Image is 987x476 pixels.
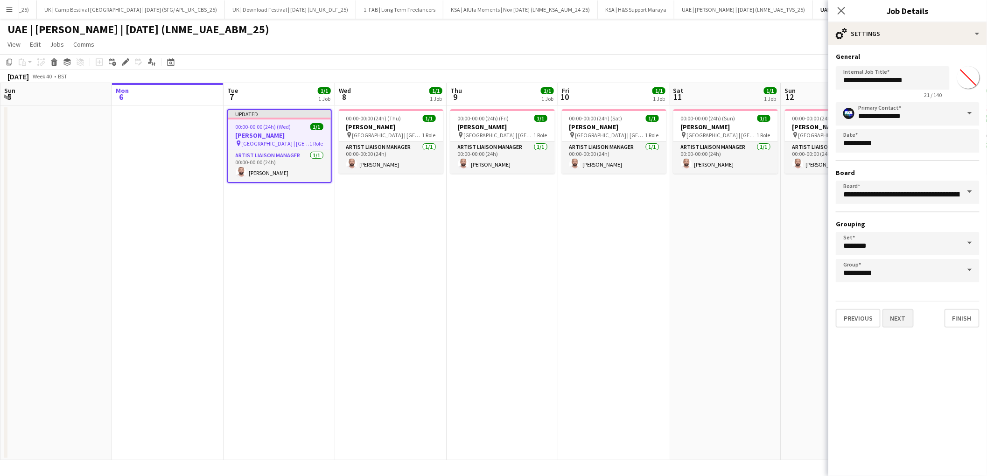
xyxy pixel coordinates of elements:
[673,109,778,174] app-job-card: 00:00-00:00 (24h) (Sun)1/1[PERSON_NAME] [GEOGRAPHIC_DATA] | [GEOGRAPHIC_DATA], [GEOGRAPHIC_DATA]1...
[339,142,443,174] app-card-role: Artist Liaison Manager1/100:00-00:00 (24h)[PERSON_NAME]
[339,123,443,131] h3: [PERSON_NAME]
[813,0,955,19] button: UAE | [PERSON_NAME] | [DATE] (LNME_UAE_ABM_25)
[828,5,987,17] h3: Job Details
[58,73,67,80] div: BST
[792,115,848,122] span: 00:00-00:00 (24h) (Mon)
[356,0,443,19] button: 1. FAB | Long Term Freelancers
[764,95,777,102] div: 1 Job
[7,72,29,81] div: [DATE]
[673,142,778,174] app-card-role: Artist Liaison Manager1/100:00-00:00 (24h)[PERSON_NAME]
[764,87,777,94] span: 1/1
[562,123,666,131] h3: [PERSON_NAME]
[836,309,881,328] button: Previous
[31,73,54,80] span: Week 40
[652,87,665,94] span: 1/1
[46,38,68,50] a: Jobs
[346,115,401,122] span: 00:00-00:00 (24h) (Thu)
[449,91,462,102] span: 9
[836,168,980,177] h3: Board
[37,0,225,19] button: UK | Camp Bestival [GEOGRAPHIC_DATA] | [DATE] (SFG/ APL_UK_CBS_25)
[757,115,770,122] span: 1/1
[50,40,64,49] span: Jobs
[674,0,813,19] button: UAE | [PERSON_NAME] | [DATE] (LNME_UAE_TVS_25)
[681,115,735,122] span: 00:00-00:00 (24h) (Sun)
[236,123,291,130] span: 00:00-00:00 (24h) (Wed)
[26,38,44,50] a: Edit
[828,22,987,45] div: Settings
[882,309,914,328] button: Next
[226,91,238,102] span: 7
[785,86,796,95] span: Sun
[534,115,547,122] span: 1/1
[785,123,889,131] h3: [PERSON_NAME]
[673,123,778,131] h3: [PERSON_NAME]
[534,132,547,139] span: 1 Role
[450,123,555,131] h3: [PERSON_NAME]
[653,95,665,102] div: 1 Job
[339,109,443,174] app-job-card: 00:00-00:00 (24h) (Thu)1/1[PERSON_NAME] [GEOGRAPHIC_DATA] | [GEOGRAPHIC_DATA], [GEOGRAPHIC_DATA]1...
[310,140,323,147] span: 1 Role
[646,115,659,122] span: 1/1
[450,109,555,174] app-job-card: 00:00-00:00 (24h) (Fri)1/1[PERSON_NAME] [GEOGRAPHIC_DATA] | [GEOGRAPHIC_DATA], [GEOGRAPHIC_DATA]1...
[318,95,330,102] div: 1 Job
[429,87,442,94] span: 1/1
[443,0,598,19] button: KSA | AlUla Moments | Nov [DATE] (LNME_KSA_AUM_24-25)
[7,22,269,36] h1: UAE | [PERSON_NAME] | [DATE] (LNME_UAE_ABM_25)
[673,86,684,95] span: Sat
[569,115,623,122] span: 00:00-00:00 (24h) (Sat)
[73,40,94,49] span: Comms
[541,95,553,102] div: 1 Job
[784,91,796,102] span: 12
[836,52,980,61] h3: General
[30,40,41,49] span: Edit
[228,150,331,182] app-card-role: Artist Liaison Manager1/100:00-00:00 (24h)[PERSON_NAME]
[450,142,555,174] app-card-role: Artist Liaison Manager1/100:00-00:00 (24h)[PERSON_NAME]
[450,86,462,95] span: Thu
[4,38,24,50] a: View
[687,132,757,139] span: [GEOGRAPHIC_DATA] | [GEOGRAPHIC_DATA], [GEOGRAPHIC_DATA]
[318,87,331,94] span: 1/1
[785,142,889,174] app-card-role: Artist Liaison Manager1/100:00-00:00 (24h)[PERSON_NAME]
[310,123,323,130] span: 1/1
[464,132,534,139] span: [GEOGRAPHIC_DATA] | [GEOGRAPHIC_DATA], [GEOGRAPHIC_DATA]
[430,95,442,102] div: 1 Job
[227,109,332,183] app-job-card: Updated00:00-00:00 (24h) (Wed)1/1[PERSON_NAME] [GEOGRAPHIC_DATA] | [GEOGRAPHIC_DATA], [GEOGRAPHIC...
[337,91,351,102] span: 8
[422,132,436,139] span: 1 Role
[598,0,674,19] button: KSA | H&S Support Maraya
[70,38,98,50] a: Comms
[836,220,980,228] h3: Grouping
[423,115,436,122] span: 1/1
[114,91,129,102] span: 6
[4,86,15,95] span: Sun
[560,91,569,102] span: 10
[562,142,666,174] app-card-role: Artist Liaison Manager1/100:00-00:00 (24h)[PERSON_NAME]
[458,115,509,122] span: 00:00-00:00 (24h) (Fri)
[575,132,645,139] span: [GEOGRAPHIC_DATA] | [GEOGRAPHIC_DATA], [GEOGRAPHIC_DATA]
[798,132,868,139] span: [GEOGRAPHIC_DATA] | [GEOGRAPHIC_DATA], [GEOGRAPHIC_DATA]
[562,109,666,174] app-job-card: 00:00-00:00 (24h) (Sat)1/1[PERSON_NAME] [GEOGRAPHIC_DATA] | [GEOGRAPHIC_DATA], [GEOGRAPHIC_DATA]1...
[339,86,351,95] span: Wed
[228,110,331,118] div: Updated
[541,87,554,94] span: 1/1
[785,109,889,174] app-job-card: 00:00-00:00 (24h) (Mon)1/1[PERSON_NAME] [GEOGRAPHIC_DATA] | [GEOGRAPHIC_DATA], [GEOGRAPHIC_DATA]1...
[562,86,569,95] span: Fri
[757,132,770,139] span: 1 Role
[7,40,21,49] span: View
[672,91,684,102] span: 11
[228,131,331,140] h3: [PERSON_NAME]
[645,132,659,139] span: 1 Role
[3,91,15,102] span: 5
[945,309,980,328] button: Finish
[227,86,238,95] span: Tue
[242,140,310,147] span: [GEOGRAPHIC_DATA] | [GEOGRAPHIC_DATA], [GEOGRAPHIC_DATA]
[352,132,422,139] span: [GEOGRAPHIC_DATA] | [GEOGRAPHIC_DATA], [GEOGRAPHIC_DATA]
[225,0,356,19] button: UK | Download Festival | [DATE] (LN_UK_DLF_25)
[917,91,950,98] span: 21 / 140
